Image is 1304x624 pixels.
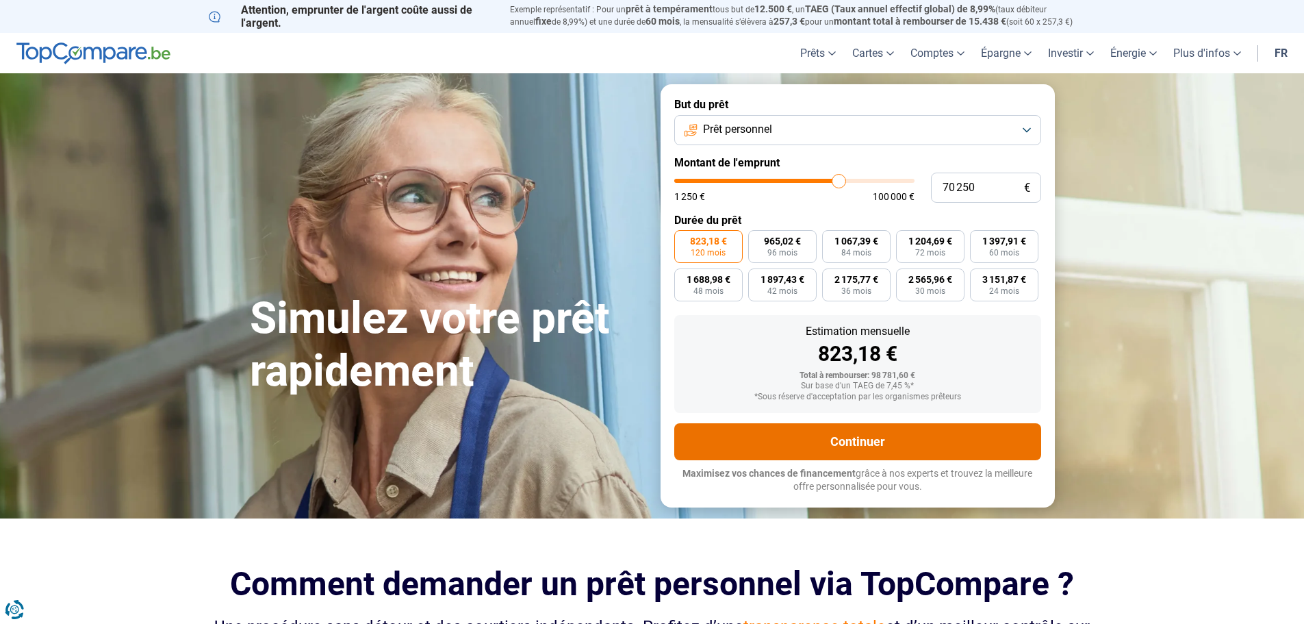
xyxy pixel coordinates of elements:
[209,3,494,29] p: Attention, emprunter de l'argent coûte aussi de l'argent.
[1266,33,1296,73] a: fr
[989,249,1019,257] span: 60 mois
[844,33,902,73] a: Cartes
[510,3,1096,28] p: Exemple représentatif : Pour un tous but de , un (taux débiteur annuel de 8,99%) et une durée de ...
[674,214,1041,227] label: Durée du prêt
[687,275,730,284] span: 1 688,98 €
[902,33,973,73] a: Comptes
[915,249,945,257] span: 72 mois
[767,287,797,295] span: 42 mois
[982,236,1026,246] span: 1 397,91 €
[841,249,871,257] span: 84 mois
[834,16,1006,27] span: montant total à rembourser de 15.438 €
[674,156,1041,169] label: Montant de l'emprunt
[703,122,772,137] span: Prêt personnel
[908,275,952,284] span: 2 565,96 €
[209,565,1096,603] h2: Comment demander un prêt personnel via TopCompare ?
[767,249,797,257] span: 96 mois
[805,3,995,14] span: TAEG (Taux annuel effectif global) de 8,99%
[764,236,801,246] span: 965,02 €
[908,236,952,246] span: 1 204,69 €
[685,382,1030,391] div: Sur base d'un TAEG de 7,45 %*
[674,192,705,201] span: 1 250 €
[982,275,1026,284] span: 3 151,87 €
[792,33,844,73] a: Prêts
[674,98,1041,111] label: But du prêt
[682,468,856,479] span: Maximisez vos chances de financement
[774,16,805,27] span: 257,3 €
[685,344,1030,364] div: 823,18 €
[645,16,680,27] span: 60 mois
[16,42,170,64] img: TopCompare
[685,371,1030,381] div: Total à rembourser: 98 781,60 €
[674,115,1041,145] button: Prêt personnel
[915,287,945,295] span: 30 mois
[989,287,1019,295] span: 24 mois
[674,467,1041,494] p: grâce à nos experts et trouvez la meilleure offre personnalisée pour vous.
[754,3,792,14] span: 12.500 €
[1024,182,1030,194] span: €
[1040,33,1102,73] a: Investir
[834,275,878,284] span: 2 175,77 €
[760,275,804,284] span: 1 897,43 €
[535,16,552,27] span: fixe
[693,287,724,295] span: 48 mois
[685,326,1030,337] div: Estimation mensuelle
[973,33,1040,73] a: Épargne
[685,392,1030,402] div: *Sous réserve d'acceptation par les organismes prêteurs
[834,236,878,246] span: 1 067,39 €
[841,287,871,295] span: 36 mois
[674,423,1041,460] button: Continuer
[1165,33,1249,73] a: Plus d'infos
[250,292,644,398] h1: Simulez votre prêt rapidement
[691,249,726,257] span: 120 mois
[873,192,915,201] span: 100 000 €
[626,3,713,14] span: prêt à tempérament
[690,236,727,246] span: 823,18 €
[1102,33,1165,73] a: Énergie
